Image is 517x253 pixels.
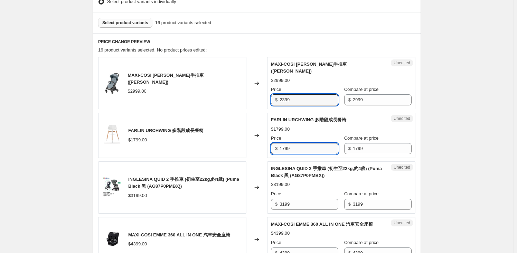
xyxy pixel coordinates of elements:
span: Select product variants [102,20,148,26]
span: MAXI-COSI [PERSON_NAME]手推車 ([PERSON_NAME]) [128,73,204,85]
span: Compare at price [344,240,379,245]
button: Select product variants [98,18,152,28]
span: Price [271,240,281,245]
div: $1799.00 [271,126,290,133]
div: $3199.00 [271,181,290,188]
div: $4399.00 [271,230,290,237]
span: Price [271,191,281,196]
span: Price [271,135,281,141]
span: $ [275,202,278,207]
span: INGLESINA QUID 2 手推車 (初生至22kg,約4歲) (Puma Black 黑 (AG87P0PMBX)) [271,166,382,178]
img: MAXI-COSI_EMME_360_ALL_IN_ONE_80x.png [102,229,123,250]
div: $2999.00 [271,77,290,84]
div: $3199.00 [128,192,147,199]
span: $ [275,146,278,151]
div: $1799.00 [128,137,147,143]
div: $2999.00 [128,88,146,95]
span: Price [271,87,281,92]
img: DB-50006-UrchwingChair-5_0308d0d0-f97e-456a-88bd-a4574afc1dd3_80x.png [102,125,123,146]
span: FARLIN URCHWING 多階段成長餐椅 [271,117,346,122]
span: Unedited [394,116,410,121]
span: MAXI-COSI [PERSON_NAME]手推車 ([PERSON_NAME]) [271,62,347,74]
span: $ [348,97,351,102]
span: $ [275,97,278,102]
span: $ [348,202,351,207]
span: $ [348,146,351,151]
span: 16 product variants selected [155,19,211,26]
span: FARLIN URCHWING 多階段成長餐椅 [128,128,204,133]
span: Compare at price [344,191,379,196]
h6: PRICE CHANGE PREVIEW [98,39,415,45]
span: MAXI-COSI EMME 360 ALL IN ONE 汽車安全座椅 [271,222,373,227]
span: 16 product variants selected. No product prices edited: [98,47,207,53]
span: Unedited [394,60,410,66]
span: Unedited [394,220,410,226]
img: plain-03_3cb18000-6291-452b-8116-82ed03af4b9d_80x.jpg [102,177,123,198]
div: $4399.00 [128,241,147,247]
span: INGLESINA QUID 2 手推車 (初生至22kg,約4歲) (Puma Black 黑 (AG87P0PMBX)) [128,177,239,189]
span: MAXI-COSI EMME 360 ALL IN ONE 汽車安全座椅 [128,232,230,237]
span: Compare at price [344,135,379,141]
span: Compare at price [344,87,379,92]
img: 1000050110_2021_maxicosi_stroller_superurban_jaya_grey_essentialgrey_3qrtleft_1_17161126-efc5-4bd... [102,73,122,94]
span: Unedited [394,165,410,170]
